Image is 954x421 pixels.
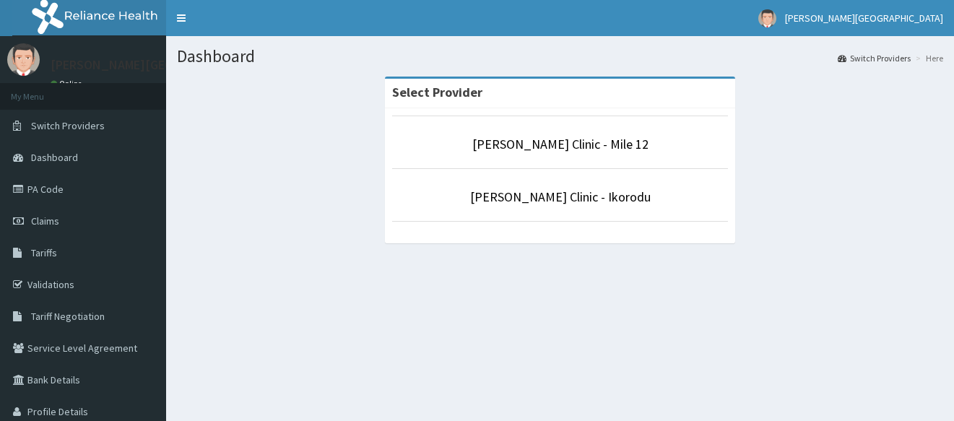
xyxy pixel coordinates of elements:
[472,136,649,152] a: [PERSON_NAME] Clinic - Mile 12
[51,58,264,71] p: [PERSON_NAME][GEOGRAPHIC_DATA]
[838,52,911,64] a: Switch Providers
[177,47,943,66] h1: Dashboard
[31,214,59,227] span: Claims
[7,43,40,76] img: User Image
[31,310,105,323] span: Tariff Negotiation
[470,188,651,205] a: [PERSON_NAME] Clinic - Ikorodu
[31,151,78,164] span: Dashboard
[912,52,943,64] li: Here
[51,79,85,89] a: Online
[758,9,776,27] img: User Image
[392,84,482,100] strong: Select Provider
[785,12,943,25] span: [PERSON_NAME][GEOGRAPHIC_DATA]
[31,246,57,259] span: Tariffs
[31,119,105,132] span: Switch Providers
